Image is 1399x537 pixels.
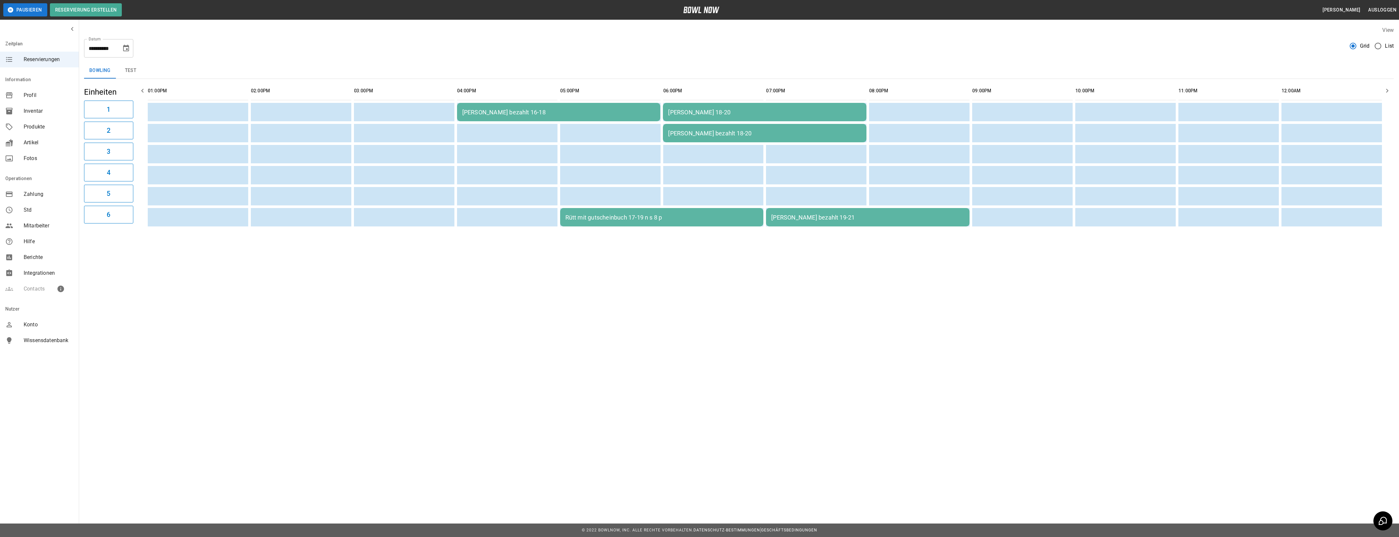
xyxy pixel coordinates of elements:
span: Integrationen [24,269,74,277]
th: 06:00PM [663,82,764,100]
div: inventory tabs [84,63,1394,79]
div: [PERSON_NAME] 18-20 [668,109,861,116]
button: 5 [84,185,133,202]
button: 1 [84,101,133,118]
h5: Einheiten [84,87,133,97]
span: Std [24,206,74,214]
span: List [1385,42,1394,50]
span: Produkte [24,123,74,131]
span: Konto [24,321,74,329]
span: Fotos [24,154,74,162]
th: 08:00PM [869,82,970,100]
div: Rütt mit gutscheinbuch 17-19 n s 8 p [565,214,758,221]
a: Geschäftsbedingungen [761,528,817,532]
span: Inventar [24,107,74,115]
span: Zahlung [24,190,74,198]
span: Grid [1360,42,1370,50]
a: Datenschutz-Bestimmungen [693,528,760,532]
th: 09:00PM [972,82,1073,100]
span: Profil [24,91,74,99]
th: 05:00PM [560,82,661,100]
span: Reservierungen [24,56,74,63]
button: 6 [84,206,133,223]
span: Berichte [24,253,74,261]
th: 10:00PM [1075,82,1176,100]
label: View [1382,27,1394,33]
span: Mitarbeiter [24,222,74,230]
button: 4 [84,164,133,181]
button: Ausloggen [1366,4,1399,16]
th: 03:00PM [354,82,454,100]
button: test [116,63,145,79]
button: Pausieren [3,3,47,16]
span: © 2022 BowlNow, Inc. Alle Rechte vorbehalten. [582,528,693,532]
th: 07:00PM [766,82,866,100]
h6: 1 [107,104,110,115]
h6: 2 [107,125,110,136]
button: [PERSON_NAME] [1320,4,1363,16]
span: Wissensdatenbank [24,337,74,344]
th: 01:00PM [148,82,248,100]
button: 2 [84,122,133,139]
span: Hilfe [24,238,74,245]
button: 3 [84,143,133,160]
img: logo [683,7,719,13]
h6: 6 [107,209,110,220]
button: Choose date, selected date is 6. Sep. 2025 [120,42,133,55]
table: sticky table [145,79,1385,229]
th: 12:00AM [1281,82,1382,100]
th: 11:00PM [1178,82,1279,100]
th: 02:00PM [251,82,351,100]
h6: 5 [107,188,110,199]
span: Artikel [24,139,74,147]
div: [PERSON_NAME] bezahlt 16-18 [462,109,655,116]
button: Reservierung erstellen [50,3,122,16]
div: [PERSON_NAME] bezahlt 19-21 [771,214,964,221]
button: Bowling [84,63,116,79]
th: 04:00PM [457,82,557,100]
h6: 4 [107,167,110,178]
h6: 3 [107,146,110,157]
div: [PERSON_NAME] bezahlt 18-20 [668,130,861,137]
